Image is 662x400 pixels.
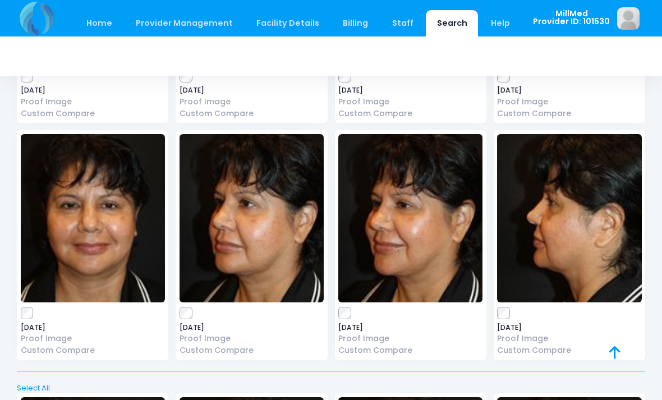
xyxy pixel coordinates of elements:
span: [DATE] [180,324,324,331]
a: Help [480,10,521,36]
a: Custom Compare [21,108,165,119]
span: MillMed Provider ID: 101530 [533,10,610,26]
span: [DATE] [338,324,482,331]
a: Search [426,10,478,36]
a: Proof Image [338,333,482,344]
a: Staff [381,10,424,36]
span: [DATE] [21,87,165,94]
span: [DATE] [338,87,482,94]
img: image [338,134,482,302]
a: Proof Image [21,96,165,108]
a: Proof Image [497,333,641,344]
a: Facility Details [246,10,330,36]
a: Billing [332,10,379,36]
img: image [180,134,324,302]
a: Custom Compare [180,344,324,356]
img: image [497,134,641,302]
a: Custom Compare [21,344,165,356]
a: Custom Compare [497,344,641,356]
img: image [21,134,165,302]
img: image [617,7,640,30]
a: Provider Management [125,10,243,36]
a: Proof Image [180,96,324,108]
a: Custom Compare [338,108,482,119]
a: Proof Image [21,333,165,344]
a: Custom Compare [497,108,641,119]
a: Custom Compare [338,344,482,356]
a: Select All [13,383,649,394]
span: [DATE] [21,324,165,331]
span: [DATE] [497,324,641,331]
span: [DATE] [180,87,324,94]
span: [DATE] [497,87,641,94]
a: Proof Image [497,96,641,108]
a: Custom Compare [180,108,324,119]
a: Proof Image [180,333,324,344]
a: Proof Image [338,96,482,108]
a: Home [75,10,123,36]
